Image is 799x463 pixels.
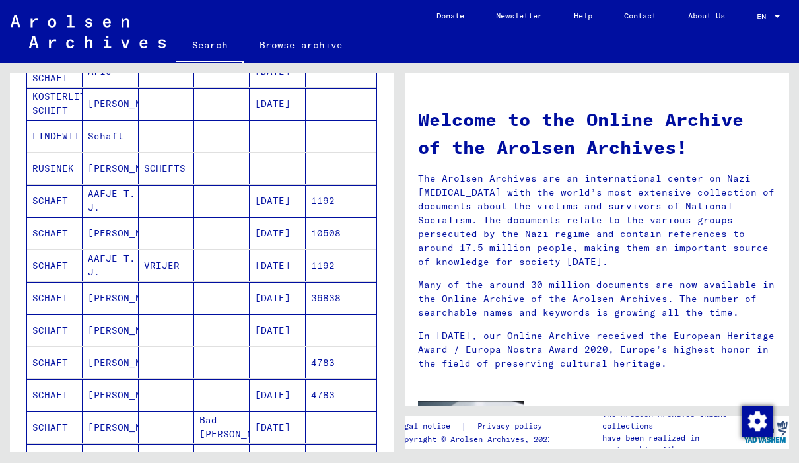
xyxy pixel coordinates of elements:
[139,153,194,184] mat-cell: SCHEFTS
[194,411,250,443] mat-cell: Bad [PERSON_NAME]
[244,29,359,61] a: Browse archive
[757,12,771,21] span: EN
[83,185,138,217] mat-cell: AAFJE T. J.
[11,15,166,48] img: Arolsen_neg.svg
[467,419,558,433] a: Privacy policy
[27,250,83,281] mat-cell: SCHAFT
[602,432,742,456] p: have been realized in partnership with
[27,88,83,120] mat-cell: KOSTERLITZ SCHIFT
[742,406,773,437] img: Change consent
[250,379,305,411] mat-cell: [DATE]
[83,411,138,443] mat-cell: [PERSON_NAME]
[395,419,558,433] div: |
[83,120,138,152] mat-cell: Schaft
[306,379,376,411] mat-cell: 4783
[27,153,83,184] mat-cell: RUSINEK
[83,282,138,314] mat-cell: [PERSON_NAME]
[306,250,376,281] mat-cell: 1192
[83,153,138,184] mat-cell: [PERSON_NAME]
[27,120,83,152] mat-cell: LINDEWITT
[250,314,305,346] mat-cell: [DATE]
[27,411,83,443] mat-cell: SCHAFT
[418,329,776,371] p: In [DATE], our Online Archive received the European Heritage Award / Europa Nostra Award 2020, Eu...
[418,278,776,320] p: Many of the around 30 million documents are now available in the Online Archive of the Arolsen Ar...
[83,217,138,249] mat-cell: [PERSON_NAME]
[418,401,524,458] img: video.jpg
[395,433,558,445] p: Copyright © Arolsen Archives, 2021
[27,282,83,314] mat-cell: SCHAFT
[306,347,376,378] mat-cell: 4783
[176,29,244,63] a: Search
[250,88,305,120] mat-cell: [DATE]
[250,411,305,443] mat-cell: [DATE]
[83,250,138,281] mat-cell: AAFJE T. J.
[418,172,776,269] p: The Arolsen Archives are an international center on Nazi [MEDICAL_DATA] with the world’s most ext...
[250,250,305,281] mat-cell: [DATE]
[83,379,138,411] mat-cell: [PERSON_NAME]
[83,88,138,120] mat-cell: [PERSON_NAME]
[83,347,138,378] mat-cell: [PERSON_NAME]
[250,185,305,217] mat-cell: [DATE]
[306,282,376,314] mat-cell: 36838
[27,379,83,411] mat-cell: SCHAFT
[27,314,83,346] mat-cell: SCHAFT
[418,106,776,161] h1: Welcome to the Online Archive of the Arolsen Archives!
[250,282,305,314] mat-cell: [DATE]
[602,408,742,432] p: The Arolsen Archives online collections
[83,314,138,346] mat-cell: [PERSON_NAME]
[306,185,376,217] mat-cell: 1192
[250,217,305,249] mat-cell: [DATE]
[139,250,194,281] mat-cell: VRIJER
[395,419,461,433] a: Legal notice
[27,347,83,378] mat-cell: SCHAFT
[306,217,376,249] mat-cell: 10508
[27,217,83,249] mat-cell: SCHAFT
[27,185,83,217] mat-cell: SCHAFT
